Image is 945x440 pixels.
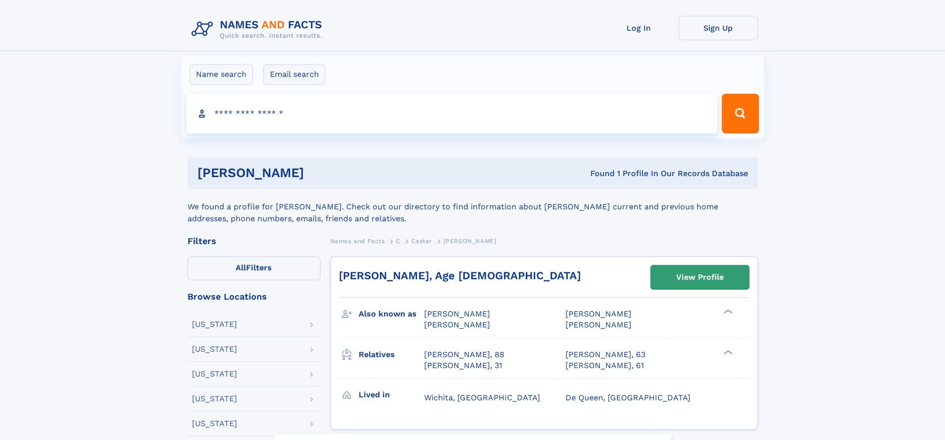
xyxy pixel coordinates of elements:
a: Log In [599,16,679,40]
a: Sign Up [679,16,758,40]
a: [PERSON_NAME], 88 [424,349,504,360]
a: Names and Facts [330,235,385,247]
span: De Queen, [GEOGRAPHIC_DATA] [566,393,691,402]
span: [PERSON_NAME] [566,309,631,318]
div: ❯ [721,309,733,315]
a: C [396,235,400,247]
div: [US_STATE] [192,420,237,428]
a: [PERSON_NAME], 31 [424,360,502,371]
h3: Also known as [359,306,424,322]
span: [PERSON_NAME] [424,320,490,329]
div: Browse Locations [188,292,320,301]
div: View Profile [676,266,724,289]
span: Wichita, [GEOGRAPHIC_DATA] [424,393,540,402]
label: Name search [189,64,253,85]
label: Filters [188,256,320,280]
div: [US_STATE] [192,395,237,403]
div: [US_STATE] [192,320,237,328]
button: Search Button [722,94,758,133]
div: [US_STATE] [192,345,237,353]
a: Caster [411,235,432,247]
span: [PERSON_NAME] [566,320,631,329]
a: View Profile [651,265,749,289]
a: [PERSON_NAME], Age [DEMOGRAPHIC_DATA] [339,269,581,282]
a: [PERSON_NAME], 63 [566,349,645,360]
div: Found 1 Profile In Our Records Database [447,168,748,179]
img: Logo Names and Facts [188,16,330,43]
input: search input [187,94,718,133]
h1: [PERSON_NAME] [197,167,447,179]
div: Filters [188,237,320,246]
div: [US_STATE] [192,370,237,378]
h3: Lived in [359,386,424,403]
div: We found a profile for [PERSON_NAME]. Check out our directory to find information about [PERSON_N... [188,189,758,225]
h3: Relatives [359,346,424,363]
a: [PERSON_NAME], 61 [566,360,644,371]
span: All [236,263,246,272]
div: ❯ [721,349,733,355]
span: C [396,238,400,245]
label: Email search [263,64,325,85]
span: [PERSON_NAME] [424,309,490,318]
span: [PERSON_NAME] [443,238,497,245]
span: Caster [411,238,432,245]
